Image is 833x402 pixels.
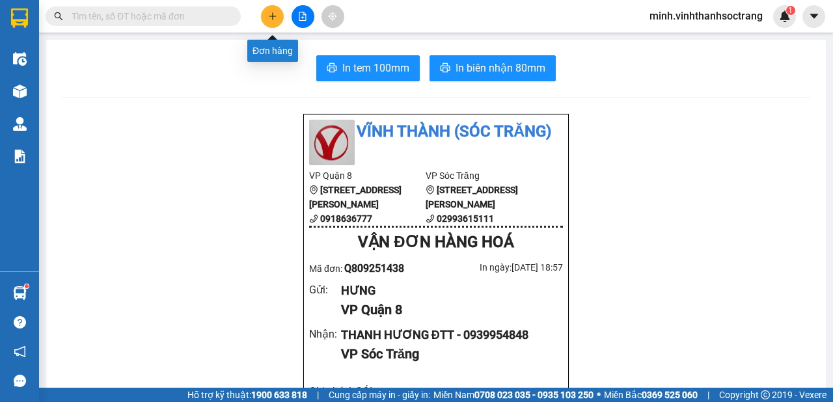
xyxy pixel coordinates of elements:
button: caret-down [802,5,825,28]
span: environment [309,185,318,194]
span: phone [309,214,318,223]
strong: 1900 633 818 [251,390,307,400]
div: THANH HƯƠNG ĐTT - 0939954848 [341,326,553,344]
span: phone [426,214,435,223]
img: logo.jpg [309,120,355,165]
span: Miền Nam [433,388,594,402]
span: minh.vinhthanhsoctrang [639,8,773,24]
span: 1 [788,6,793,15]
span: caret-down [808,10,820,22]
button: aim [321,5,344,28]
div: Gửi : [309,282,341,298]
li: VP Sóc Trăng [426,168,542,183]
button: printerIn tem 100mm [316,55,420,81]
img: warehouse-icon [13,117,27,131]
strong: 0708 023 035 - 0935 103 250 [474,390,594,400]
b: [STREET_ADDRESS][PERSON_NAME] [309,185,402,209]
sup: 1 [25,284,29,288]
b: 0918636777 [320,213,372,224]
div: Đơn hàng [247,40,298,62]
span: copyright [761,390,770,399]
button: plus [261,5,284,28]
span: search [54,12,63,21]
img: solution-icon [13,150,27,163]
span: ⚪️ [597,392,601,397]
img: warehouse-icon [13,85,27,98]
div: VẬN ĐƠN HÀNG HOÁ [309,230,563,255]
div: VP Quận 8 [341,300,553,320]
img: logo-vxr [11,8,28,28]
span: plus [268,12,277,21]
span: In biên nhận 80mm [456,60,545,76]
span: Hỗ trợ kỹ thuật: [187,388,307,402]
span: Miền Bắc [604,388,698,402]
li: VP Quận 8 [309,168,426,183]
span: Q809251438 [344,262,404,275]
b: 02993615111 [437,213,494,224]
div: VP Sóc Trăng [341,344,553,364]
img: warehouse-icon [13,52,27,66]
div: HƯNG [341,282,553,300]
img: warehouse-icon [13,286,27,300]
sup: 1 [786,6,795,15]
span: notification [14,345,26,358]
span: | [317,388,319,402]
b: [STREET_ADDRESS][PERSON_NAME] [426,185,518,209]
div: Mã đơn: [309,260,436,276]
span: Cung cấp máy in - giấy in: [329,388,430,402]
span: In tem 100mm [342,60,409,76]
div: In ngày: [DATE] 18:57 [436,260,563,275]
li: Vĩnh Thành (Sóc Trăng) [309,120,563,144]
span: aim [328,12,337,21]
img: icon-new-feature [779,10,791,22]
input: Tìm tên, số ĐT hoặc mã đơn [72,9,225,23]
span: question-circle [14,316,26,328]
span: printer [440,62,450,75]
span: | [707,388,709,402]
strong: 0369 525 060 [642,390,698,400]
span: printer [327,62,337,75]
span: environment [426,185,435,194]
span: file-add [298,12,307,21]
div: Ghi chú: 1 GÓI [309,383,563,399]
div: Nhận : [309,326,341,342]
span: message [14,375,26,387]
button: printerIn biên nhận 80mm [430,55,556,81]
button: file-add [292,5,314,28]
